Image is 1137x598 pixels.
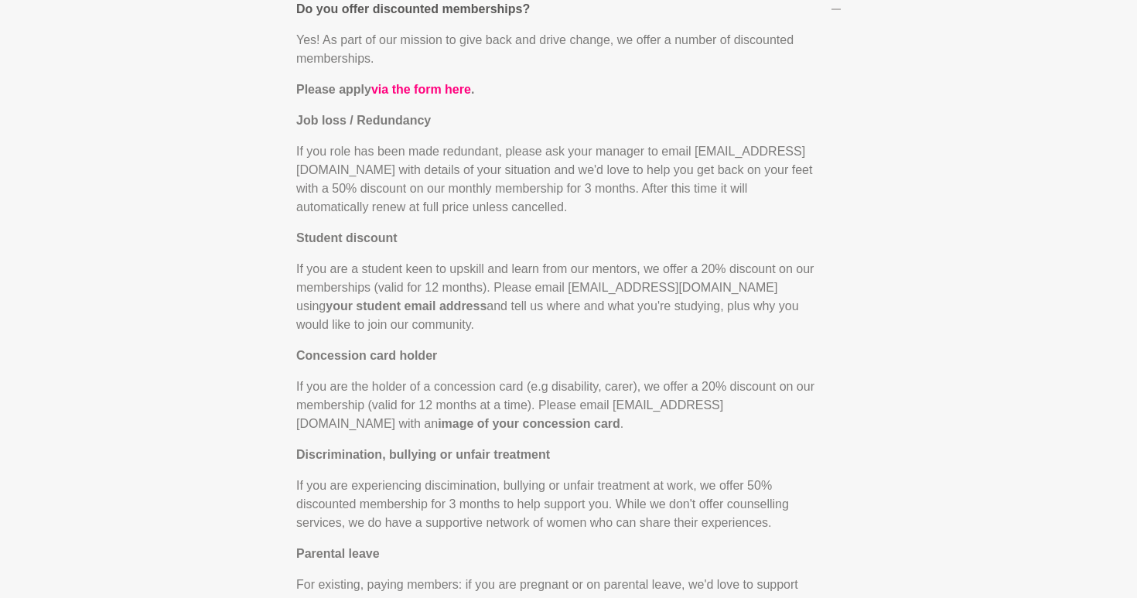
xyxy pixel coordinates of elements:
strong: image of your concession card [438,417,620,430]
strong: Discrimination, bullying or unfair treatment [296,448,550,461]
strong: Student discount [296,231,398,244]
strong: Job loss / Redundancy [296,114,431,127]
strong: Parental leave [296,547,380,560]
strong: Concession card holder [296,349,437,362]
p: Yes! As part of our mission to give back and drive change, we offer a number of discounted member... [296,31,816,68]
a: via the form here [371,83,471,96]
strong: your student email address [326,299,487,313]
p: If you are experiencing discimination, bullying or unfair treatment at work, we offer 50% discoun... [296,477,816,532]
p: If you role has been made redundant, please ask your manager to email [EMAIL_ADDRESS][DOMAIN_NAME... [296,142,816,217]
p: If you are the holder of a concession card (e.g disability, carer), we offer a 20% discount on ou... [296,378,816,433]
p: If you are a student keen to upskill and learn from our mentors, we offer a 20% discount on our m... [296,260,816,334]
strong: Please apply . [296,83,474,96]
